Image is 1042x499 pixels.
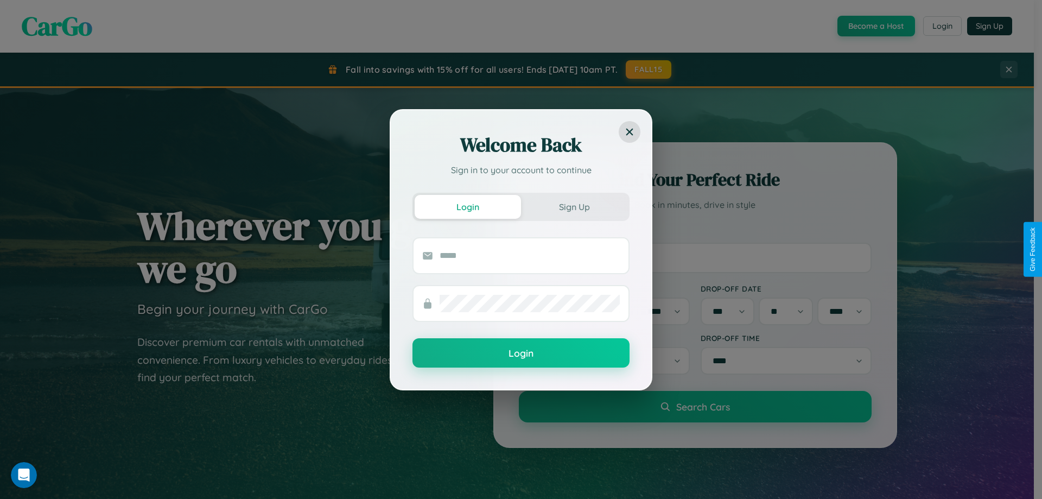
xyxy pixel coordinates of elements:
[1029,228,1037,271] div: Give Feedback
[412,163,630,176] p: Sign in to your account to continue
[412,338,630,368] button: Login
[521,195,627,219] button: Sign Up
[412,132,630,158] h2: Welcome Back
[415,195,521,219] button: Login
[11,462,37,488] iframe: Intercom live chat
